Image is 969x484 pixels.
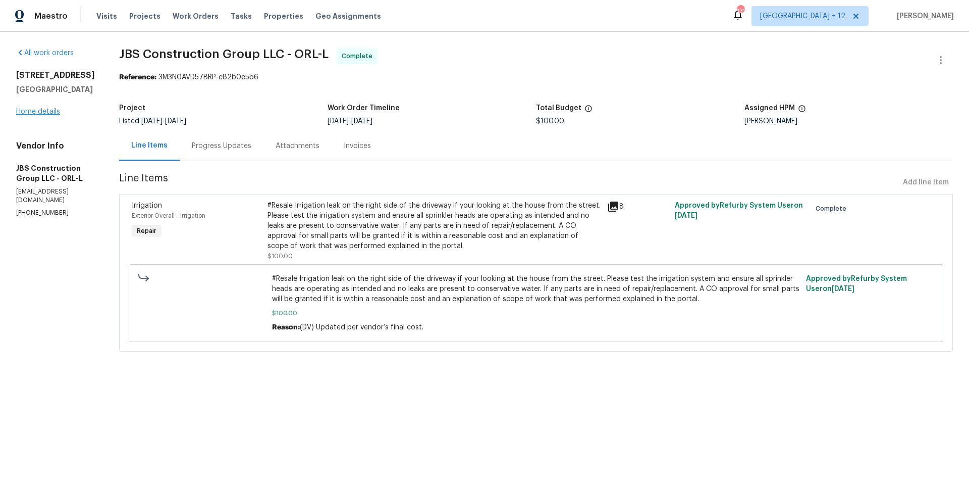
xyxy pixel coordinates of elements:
span: Complete [342,51,376,61]
span: Projects [129,11,160,21]
span: [DATE] [675,212,697,219]
h5: [GEOGRAPHIC_DATA] [16,84,95,94]
h5: Project [119,105,145,112]
span: #Resale Irrigation leak on the right side of the driveway if your looking at the house from the s... [272,274,800,304]
div: 8 [607,201,669,213]
span: [PERSON_NAME] [893,11,954,21]
div: Attachments [276,141,319,151]
div: #Resale Irrigation leak on the right side of the driveway if your looking at the house from the s... [267,201,601,251]
span: [DATE] [351,118,372,125]
h5: Work Order Timeline [328,105,400,112]
a: Home details [16,108,60,115]
div: 132 [737,6,744,16]
b: Reference: [119,74,156,81]
span: Complete [816,204,850,214]
p: [PHONE_NUMBER] [16,209,95,217]
span: $100.00 [272,308,800,318]
div: Invoices [344,141,371,151]
span: Reason: [272,324,300,331]
span: Geo Assignments [315,11,381,21]
p: [EMAIL_ADDRESS][DOMAIN_NAME] [16,187,95,205]
span: [DATE] [328,118,349,125]
span: Visits [96,11,117,21]
span: Exterior Overall - Irrigation [132,213,205,219]
div: 3M3N0AVD57BRP-c82b0e5b6 [119,72,953,82]
span: [DATE] [165,118,186,125]
span: Listed [119,118,186,125]
div: [PERSON_NAME] [744,118,953,125]
h4: Vendor Info [16,141,95,151]
a: All work orders [16,50,74,57]
span: Repair [133,226,160,236]
span: $100.00 [267,253,293,259]
span: Line Items [119,173,899,192]
span: [DATE] [832,285,854,293]
span: The total cost of line items that have been proposed by Opendoor. This sum includes line items th... [584,105,593,118]
span: Approved by Refurby System User on [675,202,803,219]
span: JBS Construction Group LLC - ORL-L [119,48,329,60]
span: [GEOGRAPHIC_DATA] + 12 [760,11,845,21]
span: $100.00 [536,118,564,125]
span: Irrigation [132,202,162,209]
span: [DATE] [141,118,163,125]
span: (DV) Updated per vendor’s final cost. [300,324,423,331]
h5: Total Budget [536,105,581,112]
span: Maestro [34,11,68,21]
span: - [328,118,372,125]
h5: JBS Construction Group LLC - ORL-L [16,163,95,183]
h2: [STREET_ADDRESS] [16,70,95,80]
span: Tasks [231,13,252,20]
div: Line Items [131,140,168,151]
span: The hpm assigned to this work order. [798,105,806,118]
span: Approved by Refurby System User on [806,275,907,293]
span: Work Orders [173,11,219,21]
span: Properties [264,11,303,21]
div: Progress Updates [192,141,251,151]
h5: Assigned HPM [744,105,795,112]
span: - [141,118,186,125]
